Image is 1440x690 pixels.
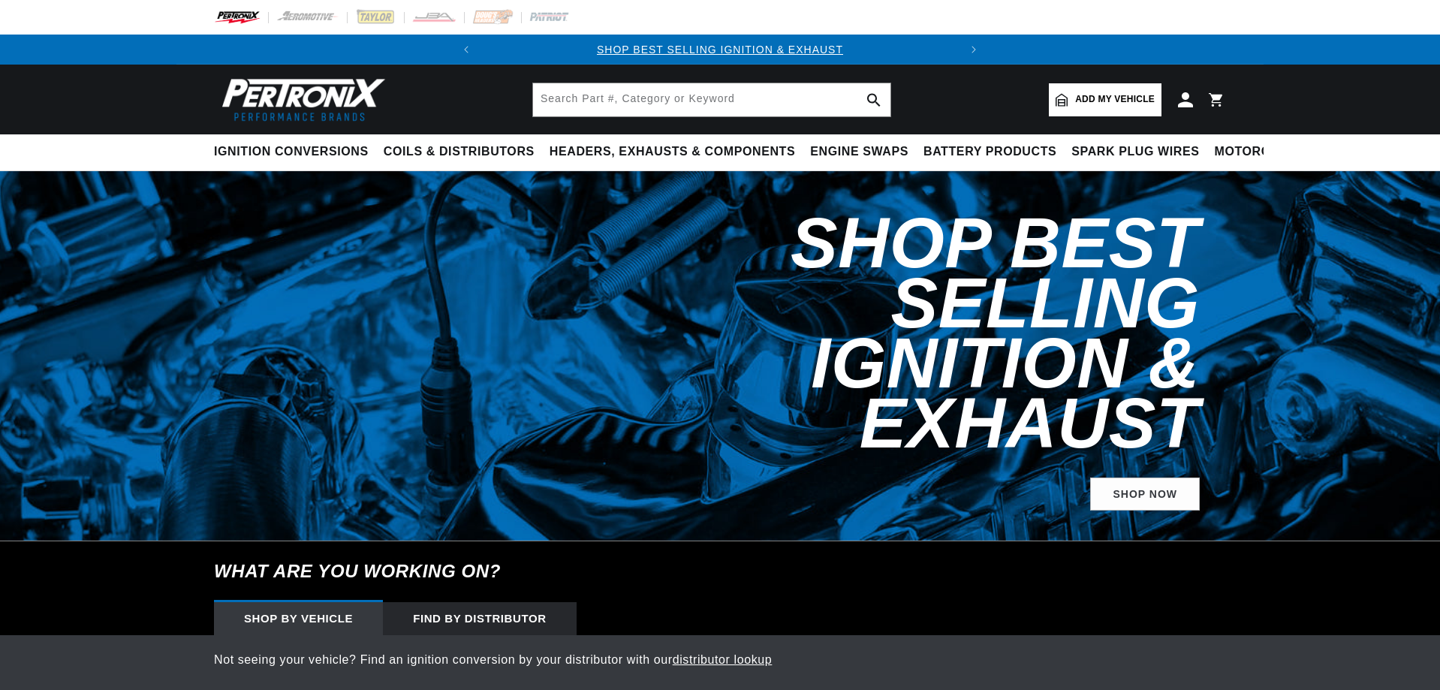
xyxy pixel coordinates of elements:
[1090,478,1200,511] a: SHOP NOW
[558,213,1200,453] h2: Shop Best Selling Ignition & Exhaust
[176,35,1264,65] slideshow-component: Translation missing: en.sections.announcements.announcement_bar
[1075,92,1155,107] span: Add my vehicle
[214,74,387,125] img: Pertronix
[550,144,795,160] span: Headers, Exhausts & Components
[810,144,908,160] span: Engine Swaps
[214,144,369,160] span: Ignition Conversions
[857,83,890,116] button: search button
[916,134,1064,170] summary: Battery Products
[673,653,773,666] a: distributor lookup
[481,41,959,58] div: 1 of 2
[214,650,1226,670] p: Not seeing your vehicle? Find an ignition conversion by your distributor with our
[923,144,1056,160] span: Battery Products
[451,35,481,65] button: Translation missing: en.sections.announcements.previous_announcement
[1049,83,1161,116] a: Add my vehicle
[597,44,843,56] a: SHOP BEST SELLING IGNITION & EXHAUST
[214,134,376,170] summary: Ignition Conversions
[176,541,1264,601] h6: What are you working on?
[376,134,542,170] summary: Coils & Distributors
[1064,134,1207,170] summary: Spark Plug Wires
[803,134,916,170] summary: Engine Swaps
[214,602,383,635] div: Shop by vehicle
[1207,134,1312,170] summary: Motorcycle
[533,83,890,116] input: Search Part #, Category or Keyword
[481,41,959,58] div: Announcement
[959,35,989,65] button: Translation missing: en.sections.announcements.next_announcement
[383,602,577,635] div: Find by Distributor
[1215,144,1304,160] span: Motorcycle
[384,144,535,160] span: Coils & Distributors
[1071,144,1199,160] span: Spark Plug Wires
[542,134,803,170] summary: Headers, Exhausts & Components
